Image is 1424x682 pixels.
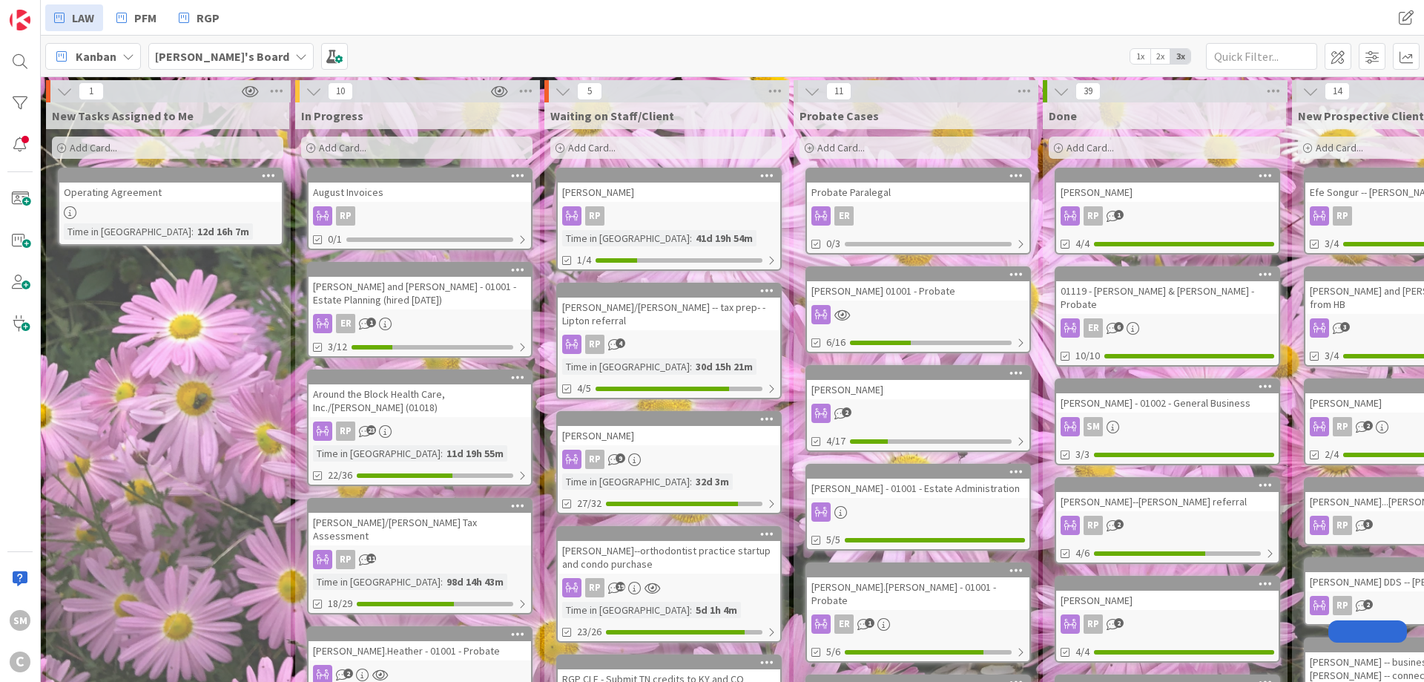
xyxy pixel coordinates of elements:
div: SM [1056,417,1279,436]
div: RP [1333,516,1352,535]
a: [PERSON_NAME]--[PERSON_NAME] referralRP4/6 [1055,477,1280,564]
span: LAW [72,9,94,27]
div: [PERSON_NAME]/[PERSON_NAME] Tax Assessment [309,513,531,545]
img: Visit kanbanzone.com [10,10,30,30]
div: [PERSON_NAME] [807,380,1029,399]
span: 1 [366,318,376,327]
div: ER [807,614,1029,634]
span: 2 [842,407,851,417]
span: 1 [865,618,874,628]
div: RP [309,550,531,569]
div: [PERSON_NAME] - 01001 - Estate Administration [807,479,1029,498]
div: RP [1333,596,1352,615]
div: ER [807,206,1029,226]
a: PFM [108,4,165,31]
div: RP [585,578,604,597]
a: August InvoicesRP0/1 [307,168,533,250]
div: RP [1084,516,1103,535]
span: : [690,473,692,490]
span: 10 [328,82,353,100]
div: Probate Paralegal [807,183,1029,202]
a: Operating AgreementTime in [GEOGRAPHIC_DATA]:12d 16h 7m [58,168,283,246]
a: [PERSON_NAME]RPTime in [GEOGRAPHIC_DATA]:41d 19h 54m1/4 [556,168,782,271]
div: [PERSON_NAME] - 01001 - Estate Administration [807,465,1029,498]
span: Add Card... [70,141,117,154]
span: 11 [366,554,376,563]
div: [PERSON_NAME].Heather - 01001 - Probate [309,628,531,660]
div: [PERSON_NAME] - 01002 - General Business [1056,393,1279,413]
span: 14 [1325,82,1350,100]
a: LAW [45,4,103,31]
span: In Progress [301,108,363,123]
span: 3/3 [1075,447,1090,462]
div: Around the Block Health Care, Inc./[PERSON_NAME] (01018) [309,371,531,417]
a: [PERSON_NAME]/[PERSON_NAME] -- tax prep- - Lipton referralRPTime in [GEOGRAPHIC_DATA]:30d 15h 21m4/5 [556,283,782,399]
div: [PERSON_NAME] 01001 - Probate [807,281,1029,301]
div: 12d 16h 7m [194,223,253,240]
input: Quick Filter... [1206,43,1317,70]
span: New Tasks Assigned to Me [52,108,194,123]
div: Time in [GEOGRAPHIC_DATA] [562,358,690,375]
div: [PERSON_NAME] [558,183,780,202]
a: RGP [170,4,228,31]
span: 6 [1114,322,1124,332]
span: : [191,223,194,240]
span: 2 [1363,600,1373,609]
span: : [690,358,692,375]
a: [PERSON_NAME]RPTime in [GEOGRAPHIC_DATA]:32d 3m27/32 [556,411,782,514]
span: 6/16 [826,335,845,350]
span: 27/32 [577,496,601,511]
div: [PERSON_NAME]--[PERSON_NAME] referral [1056,479,1279,511]
div: 30d 15h 21m [692,358,756,375]
span: 4/4 [1075,236,1090,252]
span: 2 [1114,519,1124,529]
a: [PERSON_NAME] - 01001 - Estate Administration5/5 [805,464,1031,551]
div: [PERSON_NAME] - 01002 - General Business [1056,380,1279,413]
span: Kanban [76,47,116,65]
div: [PERSON_NAME] [1056,169,1279,202]
span: : [690,602,692,618]
div: [PERSON_NAME] and [PERSON_NAME] - 01001 - Estate Planning (hired [DATE]) [309,277,531,309]
div: RP [1084,614,1103,634]
div: 5d 1h 4m [692,602,741,618]
span: 2 [1114,618,1124,628]
span: : [690,230,692,246]
div: RP [1056,614,1279,634]
div: August Invoices [309,183,531,202]
div: [PERSON_NAME] [1056,183,1279,202]
a: [PERSON_NAME]RP4/4 [1055,168,1280,255]
a: [PERSON_NAME].[PERSON_NAME] - 01001 - ProbateER5/6 [805,563,1031,663]
span: Add Card... [1316,141,1363,154]
span: 2x [1150,49,1170,64]
div: Around the Block Health Care, Inc./[PERSON_NAME] (01018) [309,384,531,417]
span: 4/6 [1075,545,1090,561]
span: 0/1 [328,232,342,247]
span: 1 [1114,210,1124,220]
a: [PERSON_NAME]/[PERSON_NAME] Tax AssessmentRPTime in [GEOGRAPHIC_DATA]:98d 14h 43m18/29 [307,498,533,614]
span: Probate Cases [800,108,879,123]
div: ER [336,314,355,333]
span: 9 [616,453,625,463]
a: [PERSON_NAME] - 01002 - General BusinessSM3/3 [1055,378,1280,465]
div: Time in [GEOGRAPHIC_DATA] [313,574,441,590]
span: PFM [134,9,156,27]
div: [PERSON_NAME] [807,367,1029,399]
div: RP [558,450,780,469]
span: 22/36 [328,468,352,483]
div: RP [1056,206,1279,226]
div: RP [585,206,604,226]
div: RP [585,335,604,354]
span: : [441,445,443,462]
div: [PERSON_NAME] [1056,591,1279,610]
div: Time in [GEOGRAPHIC_DATA] [64,223,191,240]
span: RGP [197,9,220,27]
div: [PERSON_NAME].[PERSON_NAME] - 01001 - Probate [807,577,1029,610]
span: Add Card... [319,141,366,154]
a: [PERSON_NAME] 01001 - Probate6/16 [805,266,1031,353]
a: Probate ParalegalER0/3 [805,168,1031,255]
div: [PERSON_NAME] [1056,577,1279,610]
span: Add Card... [568,141,616,154]
span: Add Card... [1067,141,1114,154]
div: [PERSON_NAME]--orthodontist practice startup and condo purchase [558,528,780,574]
div: RP [1056,516,1279,535]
